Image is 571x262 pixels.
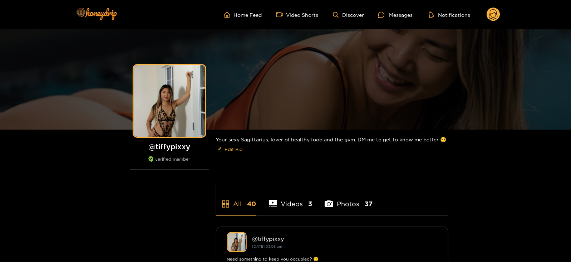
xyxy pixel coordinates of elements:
[221,200,230,208] span: appstore
[224,11,234,18] span: home
[225,146,243,153] span: Edit Bio
[227,232,247,252] img: tiffypixxy
[130,142,209,151] h1: @ tiffypixxy
[130,156,209,170] div: verified member
[252,236,437,242] div: @ tiffypixxy
[217,147,222,152] span: edit
[427,11,472,18] button: Notifications
[216,130,448,161] div: Your sexy Sagittarius, lover of healthy food and the gym. DM me to get to know me better 😏
[365,199,373,208] span: 37
[276,11,319,18] a: Video Shorts
[378,11,413,19] div: Messages
[269,183,312,215] li: Videos
[216,183,256,215] li: All
[216,144,244,155] button: editEdit Bio
[224,11,262,18] a: Home Feed
[325,183,373,215] li: Photos
[276,11,286,18] span: video-camera
[308,199,312,208] span: 3
[333,12,364,18] a: Discover
[247,199,256,208] span: 40
[252,244,282,248] small: [DATE] 03:06 am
